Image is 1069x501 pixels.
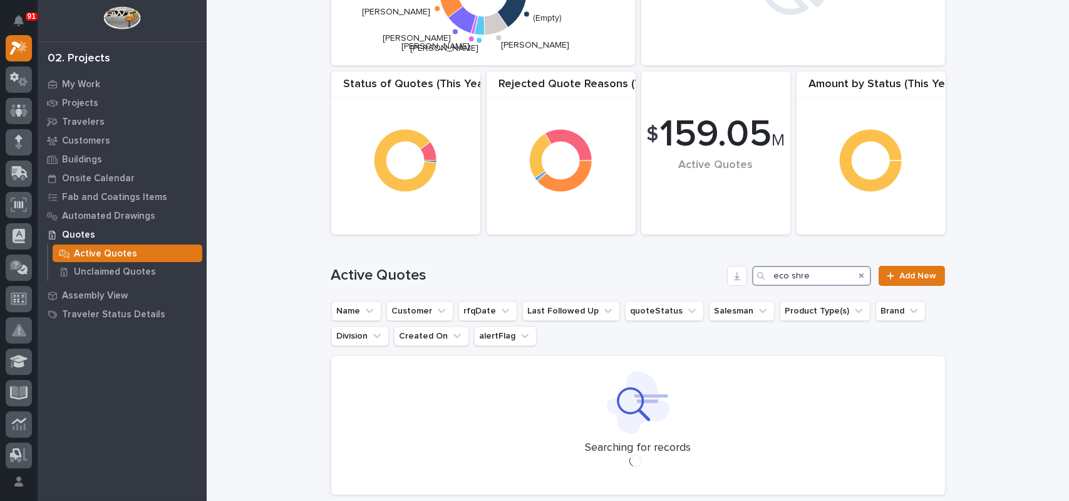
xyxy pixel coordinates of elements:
[38,112,207,131] a: Travelers
[62,211,155,222] p: Automated Drawings
[625,301,704,321] button: quoteStatus
[362,8,430,16] text: [PERSON_NAME]
[48,245,207,262] a: Active Quotes
[501,41,569,50] text: [PERSON_NAME]
[752,266,871,286] input: Search
[62,79,100,90] p: My Work
[38,187,207,206] a: Fab and Coatings Items
[646,123,658,147] span: $
[38,305,207,324] a: Traveler Status Details
[62,135,110,147] p: Customers
[331,78,480,98] div: Status of Quotes (This Year)
[331,301,381,321] button: Name
[487,78,636,98] div: Rejected Quote Reasons (This Year)
[875,301,926,321] button: Brand
[62,229,95,241] p: Quotes
[780,301,870,321] button: Product Type(s)
[401,43,469,51] text: [PERSON_NAME]
[16,15,32,35] div: Notifications91
[38,150,207,169] a: Buildings
[659,116,772,154] span: 159.05
[38,169,207,187] a: Onsite Calendar
[410,44,478,53] text: [PERSON_NAME]
[474,326,537,346] button: alertFlag
[62,154,102,166] p: Buildings
[458,301,517,321] button: rfqDate
[38,75,207,93] a: My Work
[900,272,937,280] span: Add New
[38,286,207,305] a: Assembly View
[38,131,207,150] a: Customers
[331,266,723,285] h1: Active Quotes
[522,301,620,321] button: Last Followed Up
[62,173,135,184] p: Onsite Calendar
[331,326,389,346] button: Division
[62,290,128,302] p: Assembly View
[74,266,156,278] p: Unclaimed Quotes
[62,192,167,203] p: Fab and Coatings Items
[38,206,207,225] a: Automated Drawings
[386,301,453,321] button: Customer
[62,98,98,109] p: Projects
[38,93,207,112] a: Projects
[709,301,775,321] button: Salesman
[6,8,32,34] button: Notifications
[74,248,137,260] p: Active Quotes
[663,159,769,198] div: Active Quotes
[394,326,469,346] button: Created On
[879,266,944,286] a: Add New
[48,263,207,280] a: Unclaimed Quotes
[383,34,451,43] text: [PERSON_NAME]
[62,309,165,320] p: Traveler Status Details
[38,225,207,244] a: Quotes
[48,52,110,66] div: 02. Projects
[62,117,105,128] p: Travelers
[533,14,562,23] text: (Empty)
[797,78,946,98] div: Amount by Status (This Year)
[585,441,691,455] p: Searching for records
[772,132,785,149] span: M
[28,12,36,21] p: 91
[103,6,140,29] img: Workspace Logo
